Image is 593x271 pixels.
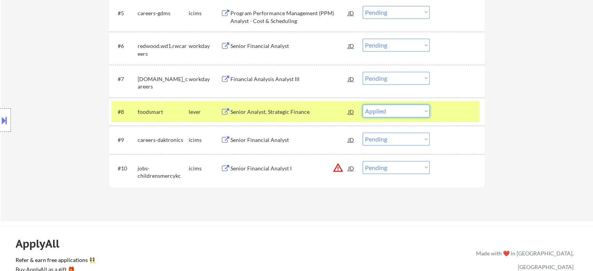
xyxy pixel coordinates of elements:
button: warning_amber [333,162,343,173]
div: JD [347,39,355,53]
div: redwood.wd1.rwcareers [138,42,189,57]
div: icims [189,136,221,144]
div: JD [347,161,355,175]
div: careers-gdms [138,9,189,17]
div: icims [189,9,221,17]
div: workday [189,75,221,83]
div: foodsmart [138,108,189,116]
div: JD [347,133,355,147]
div: Senior Financial Analyst [230,136,348,144]
div: icims [189,165,221,172]
div: jobs-childrensmercykc [138,165,189,180]
div: Senior Financial Analyst I [230,165,348,172]
div: [DOMAIN_NAME]_careers [138,75,189,90]
div: Financial Analysis Analyst III [230,75,348,83]
div: #6 [118,42,131,50]
div: ApplyAll [16,237,68,250]
div: Program Performance Management (PPM) Analyst - Cost & Scheduling [230,9,348,25]
div: lever [189,108,221,116]
a: Refer & earn free applications 👯‍♀️ [16,257,313,266]
div: careers-daktronics [138,136,189,144]
div: JD [347,6,355,20]
div: Senior Financial Analyst [230,42,348,50]
div: JD [347,105,355,119]
div: Senior Analyst, Strategic Finance [230,108,348,116]
div: workday [189,42,221,50]
div: JD [347,72,355,86]
div: #5 [118,9,131,17]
